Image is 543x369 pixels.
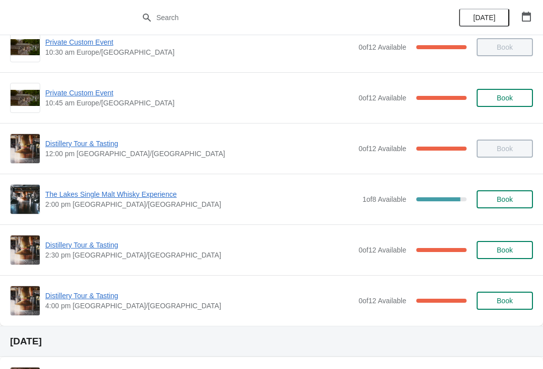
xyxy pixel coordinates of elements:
[45,149,353,159] span: 12:00 pm [GEOGRAPHIC_DATA]/[GEOGRAPHIC_DATA]
[11,134,40,163] img: Distillery Tour & Tasting | | 12:00 pm Europe/London
[363,195,406,203] span: 1 of 8 Available
[358,43,406,51] span: 0 of 12 Available
[497,297,513,305] span: Book
[11,90,40,106] img: Private Custom Event | | 10:45 am Europe/London
[358,94,406,102] span: 0 of 12 Available
[45,139,353,149] span: Distillery Tour & Tasting
[11,235,40,265] img: Distillery Tour & Tasting | | 2:30 pm Europe/London
[477,292,533,310] button: Book
[45,250,353,260] span: 2:30 pm [GEOGRAPHIC_DATA]/[GEOGRAPHIC_DATA]
[45,47,353,57] span: 10:30 am Europe/[GEOGRAPHIC_DATA]
[11,185,40,214] img: The Lakes Single Malt Whisky Experience | | 2:00 pm Europe/London
[497,246,513,254] span: Book
[11,286,40,315] img: Distillery Tour & Tasting | | 4:00 pm Europe/London
[45,98,353,108] span: 10:45 am Europe/[GEOGRAPHIC_DATA]
[45,189,357,199] span: The Lakes Single Malt Whisky Experience
[497,195,513,203] span: Book
[45,291,353,301] span: Distillery Tour & Tasting
[358,145,406,153] span: 0 of 12 Available
[477,241,533,259] button: Book
[156,9,407,27] input: Search
[473,14,495,22] span: [DATE]
[45,88,353,98] span: Private Custom Event
[45,37,353,47] span: Private Custom Event
[10,336,533,346] h2: [DATE]
[358,297,406,305] span: 0 of 12 Available
[497,94,513,102] span: Book
[477,190,533,208] button: Book
[45,240,353,250] span: Distillery Tour & Tasting
[45,301,353,311] span: 4:00 pm [GEOGRAPHIC_DATA]/[GEOGRAPHIC_DATA]
[11,39,40,56] img: Private Custom Event | | 10:30 am Europe/London
[45,199,357,209] span: 2:00 pm [GEOGRAPHIC_DATA]/[GEOGRAPHIC_DATA]
[459,9,509,27] button: [DATE]
[358,246,406,254] span: 0 of 12 Available
[477,89,533,107] button: Book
